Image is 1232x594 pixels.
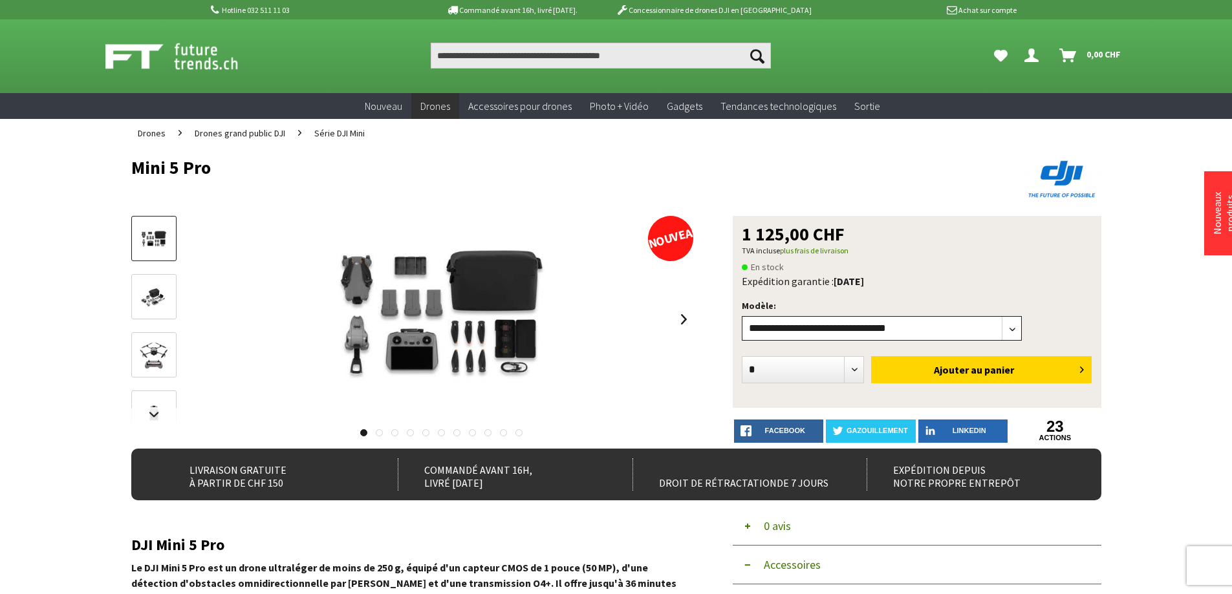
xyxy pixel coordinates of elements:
font: droit de rétractation [659,476,777,489]
font: Drones [420,100,450,112]
font: Achat sur compte [958,5,1017,15]
a: Facebook [734,419,824,443]
a: Accessoires pour drones [459,93,581,120]
font: panier [984,363,1014,376]
font: Accessoires pour drones [468,100,572,112]
button: Accessoires [733,546,1101,584]
font: Accessoires [764,557,821,572]
font: Ajouter au [934,363,982,376]
font: notre propre entrepôt [893,476,1021,489]
font: 23 [1046,418,1064,435]
a: Mes favoris [988,43,1014,69]
font: Drones [138,127,166,139]
a: plus frais de livraison [780,246,848,255]
font: Expédition garantie : [742,275,834,288]
img: Boutique Futuretrends - aller à la page d'accueil [105,40,266,72]
font: LinkedIn [953,427,986,434]
a: Tendances technologiques [711,93,845,120]
font: NOUVEAU [646,223,700,251]
a: Drones [131,119,172,147]
button: Chercher [744,43,771,69]
button: Ajouter au panier [871,356,1092,383]
font: 0 avis [764,518,791,533]
a: Série DJI Mini [308,119,371,147]
font: DJI Mini 5 Pro [131,535,224,555]
font: Sortie [854,100,880,112]
font: Expédition depuis [893,463,986,476]
font: Concessionnaire de drones DJI en [GEOGRAPHIC_DATA] [629,5,812,15]
img: DJI [1024,158,1101,200]
font: Drones grand public DJI [195,127,285,139]
font: Série DJI Mini [314,127,365,139]
font: Gazouillement [847,427,908,434]
a: Gadgets [658,93,711,120]
font: Livraison gratuite [189,463,286,476]
font: 0,00 CHF [1086,48,1121,60]
a: Drones [411,93,459,120]
button: 0 avis [733,507,1101,546]
font: Modèle: [742,300,776,312]
a: Nouveau [356,93,411,120]
a: 23 [1010,419,1100,434]
font: Commandé avant 16h, livré [DATE]. [459,5,578,15]
img: Aperçu : Mini 5 Pro [135,227,173,252]
a: Sortie [845,93,889,120]
a: Photo + Vidéo [581,93,658,120]
font: Tendances technologiques [720,100,836,112]
a: Drones grand public DJI [188,119,292,147]
font: Mini 5 Pro [131,156,211,179]
font: [DATE] [834,275,864,288]
a: Panier [1054,43,1127,69]
font: à partir de CHF 150 [189,476,283,489]
font: TVA incluse [742,246,780,255]
font: Gadgets [667,100,702,112]
font: livré [DATE] [424,476,483,489]
img: Mini 5 Pro [286,216,597,423]
font: Facebook [765,427,805,434]
font: actions [1039,434,1072,441]
font: de 7 jours [777,476,828,489]
a: actions [1010,434,1100,442]
font: En stock [751,261,784,273]
font: Hotline 032 511 11 03 [222,5,290,15]
a: Votre compte [1019,43,1049,69]
font: Photo + Vidéo [590,100,649,112]
input: Produit, marque, catégorie, EAN, numéro d'article… [431,43,771,69]
font: Nouveau [365,100,402,112]
a: LinkedIn [918,419,1008,443]
a: Gazouillement [826,419,916,443]
font: 1 125,00 CHF [742,222,845,246]
font: Commandé avant 16h, [424,463,532,476]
